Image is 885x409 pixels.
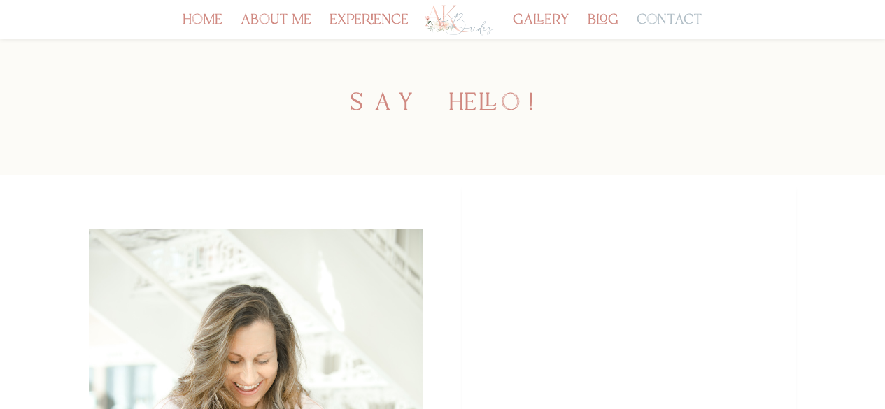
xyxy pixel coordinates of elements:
a: contact [637,15,702,39]
a: about me [241,15,311,39]
a: blog [588,15,618,39]
a: gallery [513,15,569,39]
img: Los Angeles Wedding Planner - AK Brides [424,3,494,37]
a: home [183,15,222,39]
a: experience [330,15,409,39]
h2: say hello! [89,92,797,122]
